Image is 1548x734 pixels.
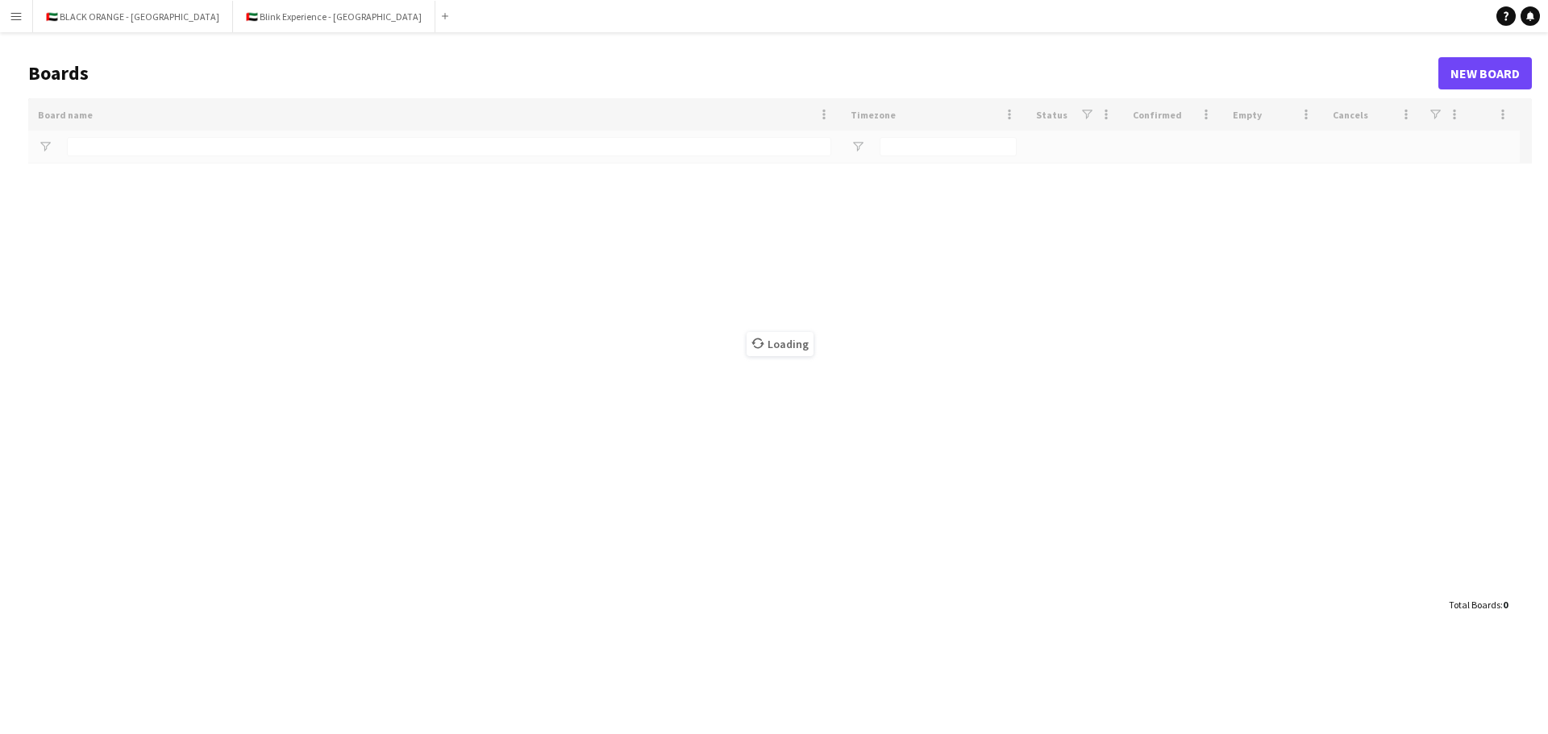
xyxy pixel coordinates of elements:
[1449,589,1508,620] div: :
[1438,57,1532,89] a: New Board
[747,332,814,356] span: Loading
[28,61,1438,85] h1: Boards
[233,1,435,32] button: 🇦🇪 Blink Experience - [GEOGRAPHIC_DATA]
[1449,599,1500,611] span: Total Boards
[1503,599,1508,611] span: 0
[33,1,233,32] button: 🇦🇪 BLACK ORANGE - [GEOGRAPHIC_DATA]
